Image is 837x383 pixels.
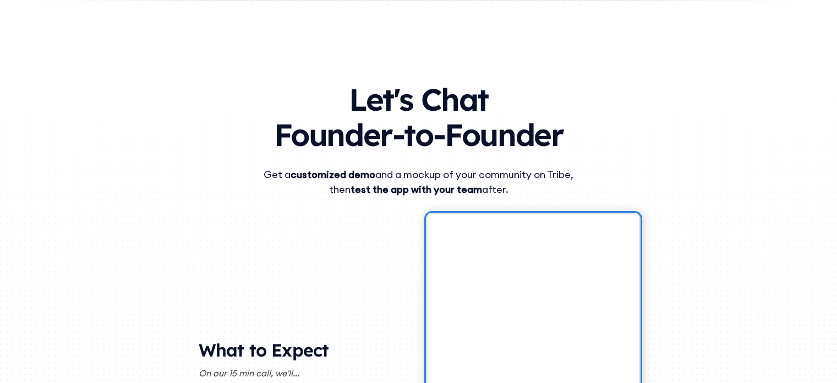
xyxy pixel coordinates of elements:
[243,167,595,197] div: Get a and a mockup of your community on Tribe, then after.
[93,71,745,158] h1: Let's Chat Founder-to-Founder
[199,368,299,379] em: On our 15 min call, we'll...
[351,183,482,196] strong: test the app with your team
[199,339,410,366] h2: What to Expect
[291,168,375,181] strong: customized demo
